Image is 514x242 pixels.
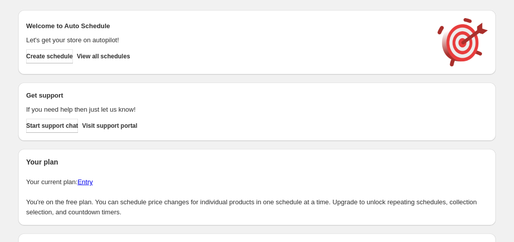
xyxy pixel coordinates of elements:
p: If you need help then just let us know! [26,105,427,115]
p: You're on the free plan. You can schedule price changes for individual products in one schedule a... [26,197,488,217]
h2: Welcome to Auto Schedule [26,21,427,31]
h2: Your plan [26,157,488,167]
button: View all schedules [77,49,130,63]
a: Start support chat [26,119,78,133]
span: Visit support portal [82,122,137,130]
p: Let's get your store on autopilot! [26,35,427,45]
span: Start support chat [26,122,78,130]
h2: Get support [26,91,427,101]
a: Entry [77,178,93,186]
span: View all schedules [77,52,130,60]
a: Visit support portal [82,119,137,133]
span: Create schedule [26,52,73,60]
p: Your current plan: [26,177,488,187]
button: Create schedule [26,49,73,63]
